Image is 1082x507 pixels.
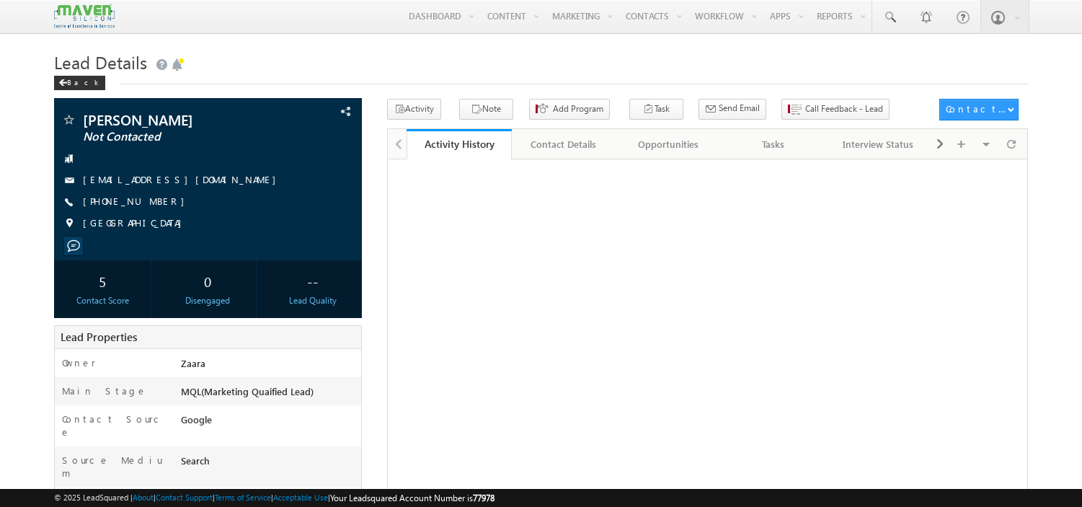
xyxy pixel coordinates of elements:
[512,129,616,159] a: Contact Details
[62,356,96,369] label: Owner
[83,173,283,185] a: [EMAIL_ADDRESS][DOMAIN_NAME]
[177,454,361,474] div: Search
[62,413,166,438] label: Contact Source
[62,454,166,480] label: Source Medium
[838,136,918,153] div: Interview Status
[781,99,890,120] button: Call Feedback - Lead
[459,99,513,120] button: Note
[83,216,189,231] span: [GEOGRAPHIC_DATA]
[523,136,603,153] div: Contact Details
[387,99,441,120] button: Activity
[133,493,154,502] a: About
[268,294,358,307] div: Lead Quality
[939,99,1019,120] button: Contact Actions
[54,50,147,74] span: Lead Details
[330,493,495,503] span: Your Leadsquared Account Number is
[62,384,147,397] label: Main Stage
[54,76,105,90] div: Back
[58,294,147,307] div: Contact Score
[83,195,192,209] span: [PHONE_NUMBER]
[946,102,1007,115] div: Contact Actions
[733,136,813,153] div: Tasks
[268,268,358,294] div: --
[177,413,361,433] div: Google
[156,493,213,502] a: Contact Support
[826,129,931,159] a: Interview Status
[629,99,683,120] button: Task
[529,99,610,120] button: Add Program
[616,129,721,159] a: Opportunities
[83,113,274,127] span: [PERSON_NAME]
[628,136,708,153] div: Opportunities
[722,129,826,159] a: Tasks
[58,268,147,294] div: 5
[719,102,760,115] span: Send Email
[805,102,883,115] span: Call Feedback - Lead
[699,99,766,120] button: Send Email
[83,130,274,144] span: Not Contacted
[273,493,328,502] a: Acceptable Use
[407,129,511,159] a: Activity History
[61,330,137,344] span: Lead Properties
[163,294,252,307] div: Disengaged
[215,493,271,502] a: Terms of Service
[177,384,361,405] div: MQL(Marketing Quaified Lead)
[553,102,603,115] span: Add Program
[181,357,205,369] span: Zaara
[163,268,252,294] div: 0
[54,491,495,505] span: © 2025 LeadSquared | | | | |
[54,4,115,29] img: Custom Logo
[54,75,112,87] a: Back
[473,493,495,503] span: 77978
[417,137,500,151] div: Activity History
